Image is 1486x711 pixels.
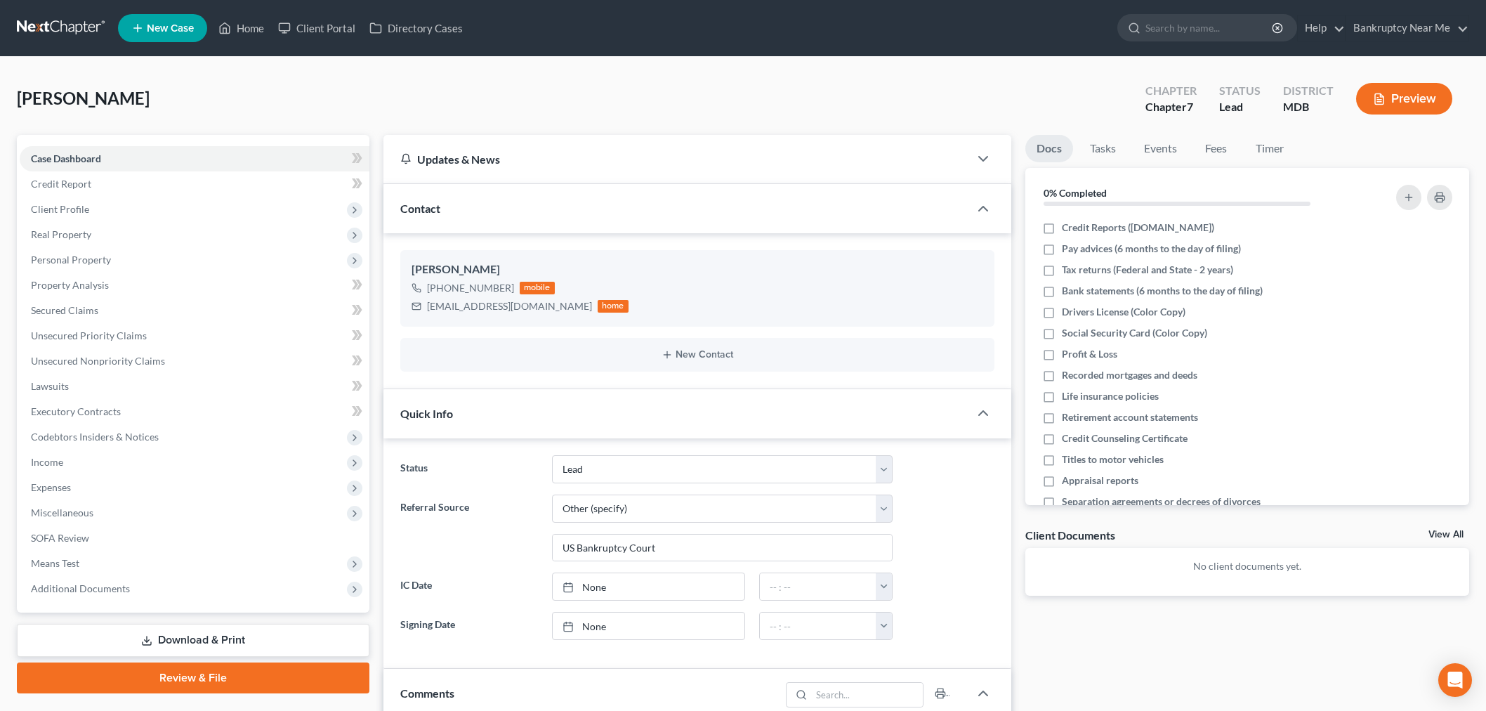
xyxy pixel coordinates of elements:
span: Real Property [31,228,91,240]
div: [PHONE_NUMBER] [427,281,514,295]
a: Lawsuits [20,374,369,399]
span: Codebtors Insiders & Notices [31,431,159,443]
input: -- : -- [760,613,876,639]
div: [EMAIL_ADDRESS][DOMAIN_NAME] [427,299,592,313]
label: Status [393,455,545,483]
span: Contact [400,202,440,215]
span: Profit & Loss [1062,347,1117,361]
strong: 0% Completed [1044,187,1107,199]
div: Updates & News [400,152,952,167]
input: -- : -- [760,573,876,600]
span: Means Test [31,557,79,569]
a: Events [1133,135,1188,162]
a: Fees [1194,135,1239,162]
span: Life insurance policies [1062,389,1159,403]
span: Recorded mortgages and deeds [1062,368,1197,382]
div: Lead [1219,99,1261,115]
a: Home [211,15,271,41]
p: No client documents yet. [1037,559,1459,573]
a: Directory Cases [362,15,470,41]
a: Unsecured Nonpriority Claims [20,348,369,374]
a: Tasks [1079,135,1127,162]
input: Search... [811,683,923,707]
div: Chapter [1145,83,1197,99]
span: Separation agreements or decrees of divorces [1062,495,1261,509]
a: None [553,573,744,600]
label: IC Date [393,573,545,601]
div: Chapter [1145,99,1197,115]
span: Executory Contracts [31,405,121,417]
a: Review & File [17,663,369,693]
span: Lawsuits [31,380,69,392]
span: Credit Counseling Certificate [1062,431,1188,445]
a: Secured Claims [20,298,369,323]
span: Comments [400,686,454,700]
span: Case Dashboard [31,152,101,164]
a: View All [1428,530,1464,540]
a: Property Analysis [20,273,369,298]
span: [PERSON_NAME] [17,88,150,108]
span: Appraisal reports [1062,474,1138,488]
span: Expenses [31,481,71,493]
label: Signing Date [393,612,545,640]
span: Social Security Card (Color Copy) [1062,326,1207,340]
span: Credit Reports ([DOMAIN_NAME]) [1062,221,1214,235]
span: Property Analysis [31,279,109,291]
span: Quick Info [400,407,453,420]
div: [PERSON_NAME] [412,261,983,278]
button: Preview [1356,83,1452,115]
a: Executory Contracts [20,399,369,424]
div: home [598,300,629,313]
span: Secured Claims [31,304,98,316]
div: Status [1219,83,1261,99]
a: Client Portal [271,15,362,41]
span: Pay advices (6 months to the day of filing) [1062,242,1241,256]
span: Retirement account statements [1062,410,1198,424]
input: Search by name... [1145,15,1274,41]
div: MDB [1283,99,1334,115]
a: Case Dashboard [20,146,369,171]
span: Income [31,456,63,468]
span: Unsecured Priority Claims [31,330,147,341]
button: New Contact [412,349,983,360]
span: New Case [147,23,194,34]
span: 7 [1187,100,1193,113]
a: Docs [1025,135,1073,162]
span: Credit Report [31,178,91,190]
span: SOFA Review [31,532,89,544]
a: SOFA Review [20,526,369,551]
a: Bankruptcy Near Me [1346,15,1468,41]
a: Help [1298,15,1345,41]
div: Client Documents [1025,528,1115,542]
span: Client Profile [31,203,89,215]
a: Unsecured Priority Claims [20,323,369,348]
span: Unsecured Nonpriority Claims [31,355,165,367]
span: Titles to motor vehicles [1062,452,1164,467]
span: Miscellaneous [31,507,93,518]
input: Other Referral Source [553,535,892,561]
a: Credit Report [20,171,369,197]
span: Bank statements (6 months to the day of filing) [1062,284,1263,298]
div: District [1283,83,1334,99]
span: Additional Documents [31,582,130,594]
a: Timer [1244,135,1295,162]
span: Tax returns (Federal and State - 2 years) [1062,263,1233,277]
span: Drivers License (Color Copy) [1062,305,1185,319]
div: Open Intercom Messenger [1438,663,1472,697]
a: None [553,613,744,639]
a: Download & Print [17,624,369,657]
span: Personal Property [31,254,111,266]
div: mobile [520,282,555,294]
label: Referral Source [393,495,545,562]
